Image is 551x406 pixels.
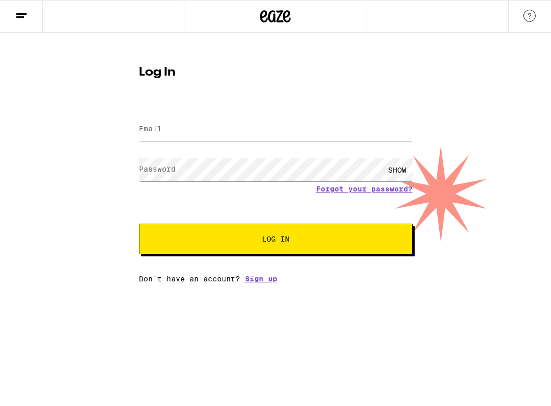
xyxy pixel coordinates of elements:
[139,125,162,133] label: Email
[139,118,413,141] input: Email
[139,165,176,173] label: Password
[262,235,290,243] span: Log In
[245,275,277,283] a: Sign up
[139,275,413,283] div: Don't have an account?
[139,224,413,254] button: Log In
[139,66,413,79] h1: Log In
[382,158,413,181] div: SHOW
[316,185,413,193] a: Forgot your password?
